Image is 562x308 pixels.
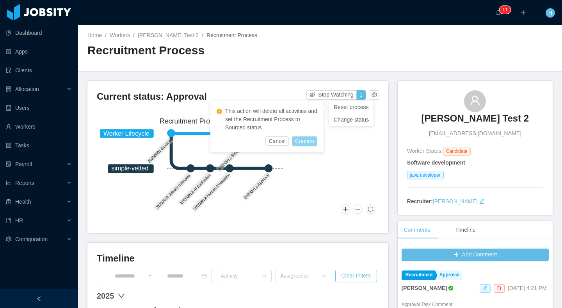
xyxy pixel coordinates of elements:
i: icon: down [262,274,267,279]
a: [PERSON_NAME] [433,198,478,204]
button: Zoom Out [353,204,363,214]
i: icon: user [470,95,480,106]
div: 2025 down [97,290,379,302]
tspan: simple-vetted [112,165,149,172]
text: Recruitment Process [160,117,225,125]
button: icon: plusAdd Comment [402,249,549,261]
tspan: Worker Lifecycle [103,130,149,137]
sup: 11 [499,6,510,14]
button: Clear Filters [335,270,377,282]
a: icon: pie-chartDashboard [6,25,72,41]
span: Allocation [15,86,39,92]
div: Comments [398,221,437,239]
i: icon: book [6,218,11,223]
text: 20250912-Human Evaluation [192,172,231,211]
span: java developer [407,171,444,179]
div: Assigned to [280,272,318,280]
h3: Current status: Approval [97,90,306,103]
h3: Timeline [97,252,379,265]
text: 20250912-Simple Vetted [217,138,251,171]
div: Change status [334,115,369,124]
span: [DATE] 4:21 PM [508,285,547,291]
span: down [117,292,125,300]
p: 1 [505,6,508,14]
a: Approval [436,270,462,280]
span: HR [15,217,23,224]
div: Timeline [449,221,482,239]
span: [EMAIL_ADDRESS][DOMAIN_NAME] [429,129,521,138]
i: icon: line-chart [6,180,11,186]
a: [PERSON_NAME] Test 2 [421,112,529,129]
a: Recruitment [402,270,435,280]
span: Worker Status: [407,148,443,154]
text: 20250912-Approval [244,173,270,200]
a: Home [87,32,102,38]
div: Reset process [329,101,373,113]
strong: Software development [407,159,465,166]
button: 1 [356,90,366,100]
span: Configuration [15,236,48,242]
span: / [202,32,203,38]
span: Reports [15,180,34,186]
span: Recruitment Process [206,32,257,38]
a: Workers [110,32,130,38]
i: icon: setting [6,236,11,242]
i: icon: delete [497,286,502,290]
span: Payroll [15,161,32,167]
i: icon: medicine-box [6,199,11,204]
strong: [PERSON_NAME] [402,285,447,291]
div: Activity [221,272,258,280]
a: icon: robotUsers [6,100,72,116]
h2: Recruitment Process [87,43,320,59]
text: 20250801-Sourced [147,137,174,164]
a: icon: appstoreApps [6,44,72,59]
a: icon: userWorkers [6,119,72,134]
i: icon: calendar [201,273,207,279]
i: icon: edit [479,199,485,204]
i: icon: solution [6,86,11,92]
strong: Recruiter: [407,198,433,204]
text: 20250912-Jobsity Interview [155,173,191,210]
button: Cancel [265,136,289,146]
h3: [PERSON_NAME] Test 2 [421,112,529,125]
button: icon: eye-invisibleStop Watching [306,90,357,100]
text: 20250912-AI Evaluation [180,173,212,205]
span: / [105,32,107,38]
div: This action will delete all activities and set the Recruitment Process to Sourced status [217,107,317,132]
a: icon: profileTasks [6,138,72,153]
i: icon: down [322,274,327,279]
button: Reset Zoom [366,204,375,214]
span: Health [15,199,31,205]
span: / [133,32,135,38]
span: Candidate [443,147,471,156]
i: icon: exclamation-circle [217,109,222,114]
i: icon: plus [521,10,526,15]
i: icon: bell [496,10,501,15]
i: icon: edit [483,286,487,290]
p: 1 [502,6,505,14]
a: icon: auditClients [6,63,72,78]
button: Zoom In [341,204,350,214]
button: icon: setting [370,90,379,100]
button: Confirm [292,136,317,146]
a: [PERSON_NAME] Test 2 [138,32,199,38]
i: icon: file-protect [6,161,11,167]
span: H [548,8,552,18]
